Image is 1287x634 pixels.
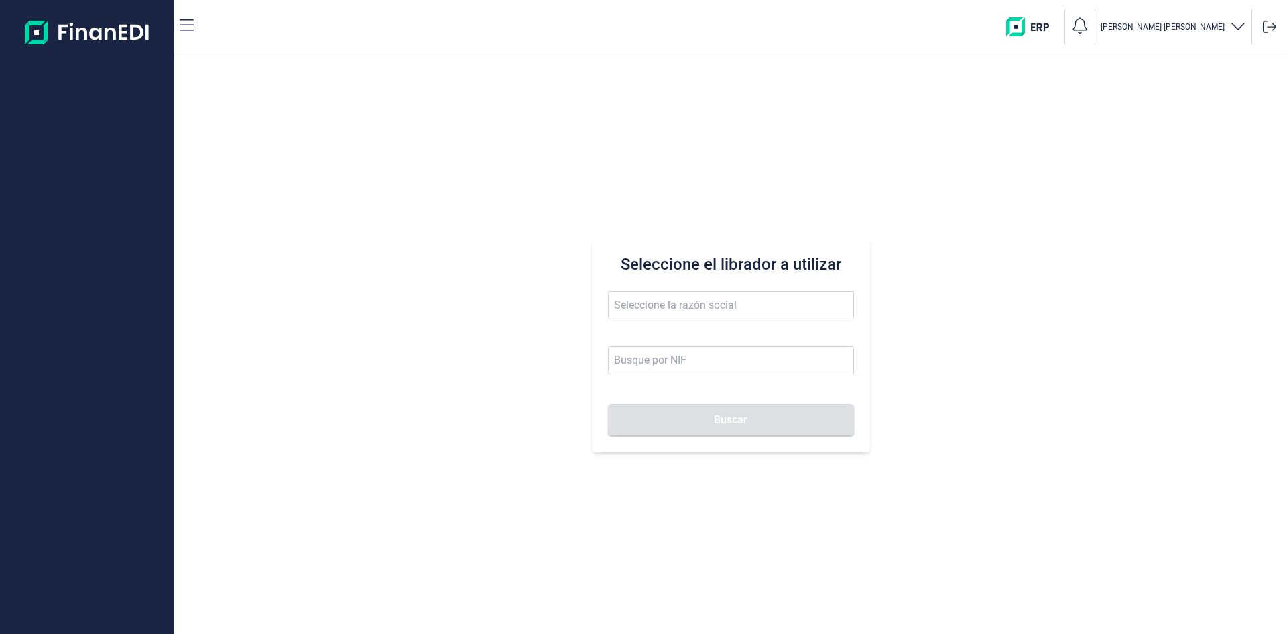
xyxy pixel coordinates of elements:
[608,291,854,319] input: Seleccione la razón social
[1101,17,1246,37] button: [PERSON_NAME] [PERSON_NAME]
[714,415,747,425] span: Buscar
[608,254,854,275] h3: Seleccione el librador a utilizar
[1006,17,1059,36] img: erp
[1101,21,1225,32] p: [PERSON_NAME] [PERSON_NAME]
[608,404,854,436] button: Buscar
[608,346,854,374] input: Busque por NIF
[25,11,150,54] img: Logo de aplicación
